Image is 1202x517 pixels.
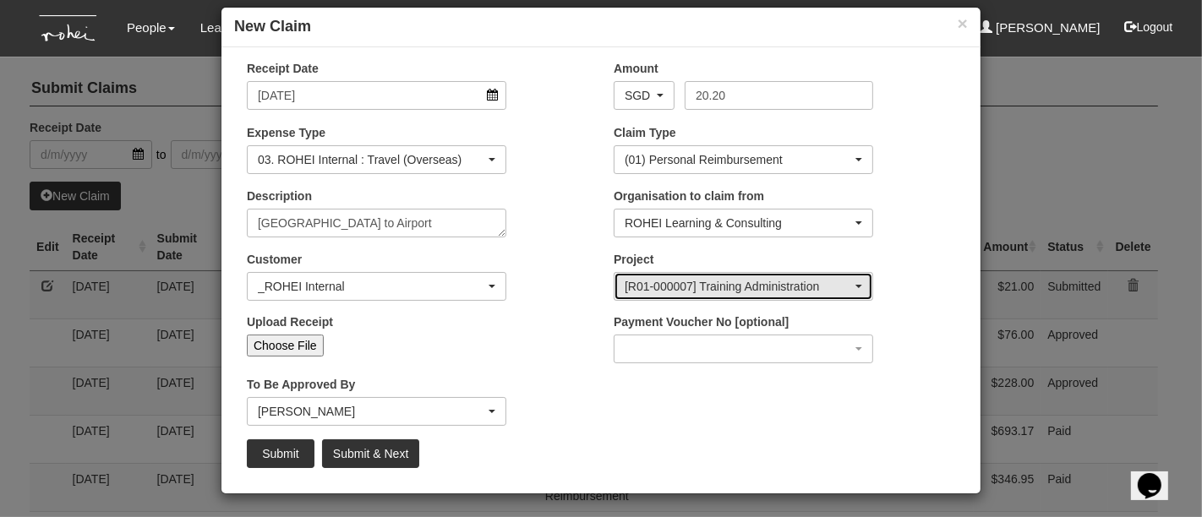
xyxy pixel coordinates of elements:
[258,403,485,420] div: [PERSON_NAME]
[625,151,852,168] div: (01) Personal Reimbursement
[247,335,324,356] input: Choose File
[258,151,485,168] div: 03. ROHEI Internal : Travel (Overseas)
[322,439,419,468] input: Submit & Next
[247,313,333,330] label: Upload Receipt
[247,60,319,77] label: Receipt Date
[247,145,506,174] button: 03. ROHEI Internal : Travel (Overseas)
[247,397,506,426] button: Shuhui Lee
[247,272,506,301] button: _ROHEI Internal
[247,376,355,393] label: To Be Approved By
[614,251,653,268] label: Project
[258,278,485,295] div: _ROHEI Internal
[625,87,653,104] div: SGD
[614,188,764,204] label: Organisation to claim from
[614,272,873,301] button: [R01-000007] Training Administration
[247,188,312,204] label: Description
[247,251,302,268] label: Customer
[614,209,873,237] button: ROHEI Learning & Consulting
[614,60,658,77] label: Amount
[614,145,873,174] button: (01) Personal Reimbursement
[614,313,789,330] label: Payment Voucher No [optional]
[614,124,676,141] label: Claim Type
[958,14,968,32] button: ×
[247,439,314,468] input: Submit
[625,278,852,295] div: [R01-000007] Training Administration
[247,124,325,141] label: Expense Type
[614,81,675,110] button: SGD
[234,18,311,35] b: New Claim
[1131,449,1185,500] iframe: chat widget
[625,215,852,231] div: ROHEI Learning & Consulting
[247,81,506,110] input: d/m/yyyy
